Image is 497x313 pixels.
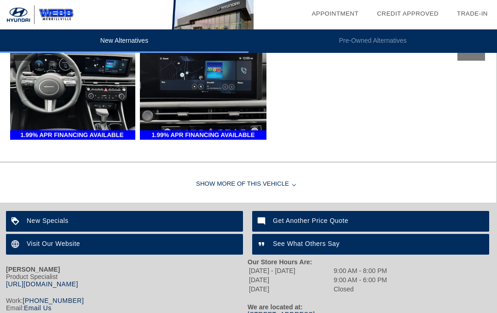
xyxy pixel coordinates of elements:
[457,10,488,17] a: Trade-In
[23,297,84,304] a: [PHONE_NUMBER]
[252,211,273,232] img: ic_mode_comment_white_24dp_2x.png
[252,211,489,232] a: Get Another Price Quote
[248,303,303,311] strong: We are located at:
[248,285,332,293] td: [DATE]
[333,276,387,284] td: 9:00 AM - 6:00 PM
[9,45,135,140] img: 59ad634e-2315-42fe-b08b-69aa01d9b70a.jpg
[6,273,248,288] div: Product Specialist
[24,304,52,312] a: Email Us
[6,266,60,273] strong: [PERSON_NAME]
[6,234,243,255] a: Visit Our Website
[6,280,78,288] a: [URL][DOMAIN_NAME]
[6,211,27,232] img: ic_loyalty_white_24dp_2x.png
[312,10,358,17] a: Appointment
[6,304,248,312] div: Email:
[377,10,439,17] a: Credit Approved
[333,285,387,293] td: Closed
[6,211,243,232] a: New Specials
[252,234,273,255] img: ic_format_quote_white_24dp_2x.png
[6,297,248,304] div: Work:
[248,267,332,275] td: [DATE] - [DATE]
[6,234,27,255] img: ic_language_white_24dp_2x.png
[140,45,266,140] img: 6d321def-954e-4af5-b291-811dc2aa93ab.jpg
[252,234,489,255] a: See What Others Say
[248,29,497,53] li: Pre-Owned Alternatives
[248,276,332,284] td: [DATE]
[333,267,387,275] td: 9:00 AM - 8:00 PM
[248,258,312,266] strong: Our Store Hours Are:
